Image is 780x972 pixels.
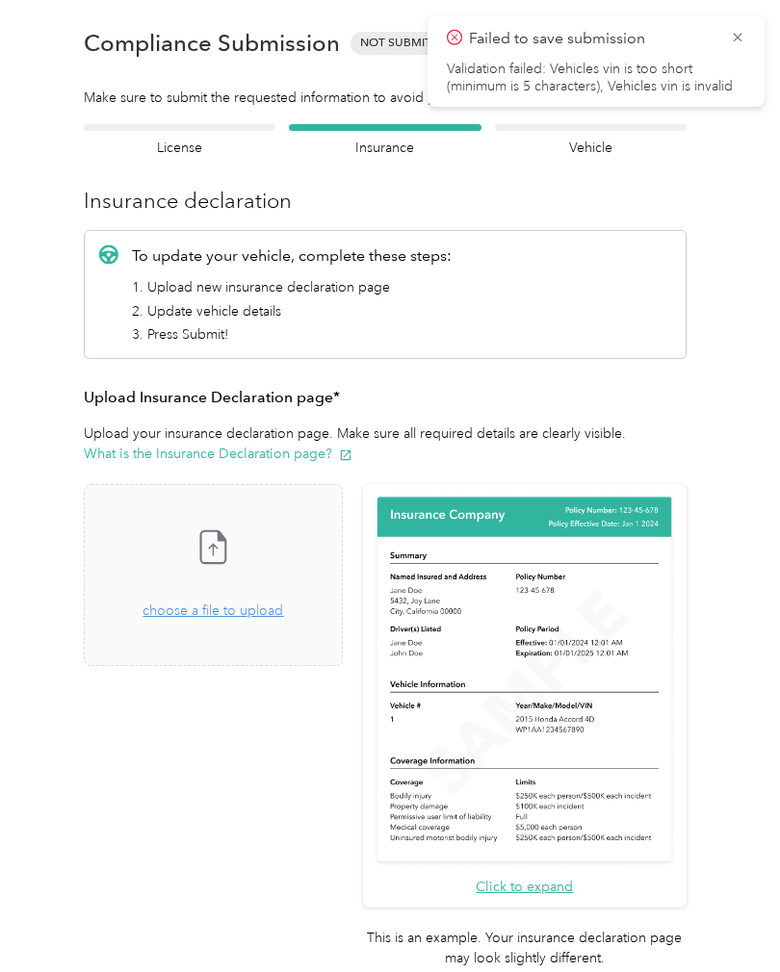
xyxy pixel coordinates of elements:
button: What is the Insurance Declaration page? [84,444,352,464]
li: 1. Upload new insurance declaration page [132,277,452,297]
div: Make sure to submit the requested information to avoid payment delays [84,88,687,108]
h4: Insurance [289,138,481,158]
h4: Vehicle [495,138,687,158]
button: Click to expand [476,877,573,897]
iframe: Everlance-gr Chat Button Frame [672,864,780,972]
li: 2. Update vehicle details [132,301,452,321]
li: 3. Press Submit! [132,324,452,345]
h4: License [84,138,275,158]
span: choose a file to upload [143,602,283,619]
h3: Insurance declaration [84,185,687,217]
span: choose a file to upload [85,485,342,665]
li: Validation failed: Vehicles vin is too short (minimum is 5 characters), Vehicles vin is invalid [447,61,745,95]
h3: Upload Insurance Declaration page* [84,386,687,410]
p: To update your vehicle, complete these steps: [132,244,452,268]
h1: Compliance Submission [84,30,340,57]
img: Sample insurance declaration [373,494,676,866]
p: This is an example. Your insurance declaration page may look slightly different. [363,928,687,968]
p: Failed to save submission [469,27,715,51]
span: Not Submitted [351,32,464,54]
p: Upload your insurance declaration page. Make sure all required details are clearly visible. [84,423,687,464]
